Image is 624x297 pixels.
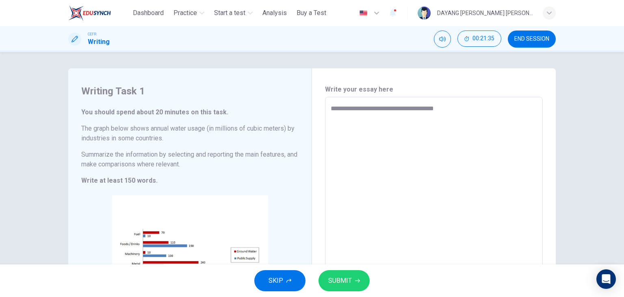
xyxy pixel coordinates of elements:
[472,35,494,42] span: 00:21:35
[81,177,158,184] strong: Write at least 150 words.
[130,6,167,20] button: Dashboard
[325,85,543,94] h6: Write your essay here
[269,275,283,286] span: SKIP
[254,270,305,291] button: SKIP
[297,8,326,18] span: Buy a Test
[262,8,287,18] span: Analysis
[68,5,111,21] img: ELTC logo
[457,31,501,48] div: Hide
[457,31,501,47] button: 00:21:35
[133,8,164,18] span: Dashboard
[437,8,533,18] div: DAYANG [PERSON_NAME] [PERSON_NAME]
[214,8,245,18] span: Start a test
[328,275,352,286] span: SUBMIT
[81,85,299,98] h4: Writing Task 1
[173,8,197,18] span: Practice
[211,6,256,20] button: Start a test
[259,6,290,20] button: Analysis
[88,37,110,47] h1: Writing
[170,6,208,20] button: Practice
[81,124,299,143] h6: The graph below shows annual water usage (in millions of cubic meters) by industries in some coun...
[318,270,370,291] button: SUBMIT
[358,10,368,16] img: en
[293,6,329,20] button: Buy a Test
[596,269,616,289] div: Open Intercom Messenger
[81,150,299,169] h6: Summarize the information by selecting and reporting the main features, and make comparisons wher...
[81,107,299,117] h6: You should spend about 20 minutes on this task.
[68,5,130,21] a: ELTC logo
[434,31,451,48] div: Mute
[418,7,431,20] img: Profile picture
[508,31,556,48] button: END SESSION
[88,31,96,37] span: CEFR
[514,36,549,42] span: END SESSION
